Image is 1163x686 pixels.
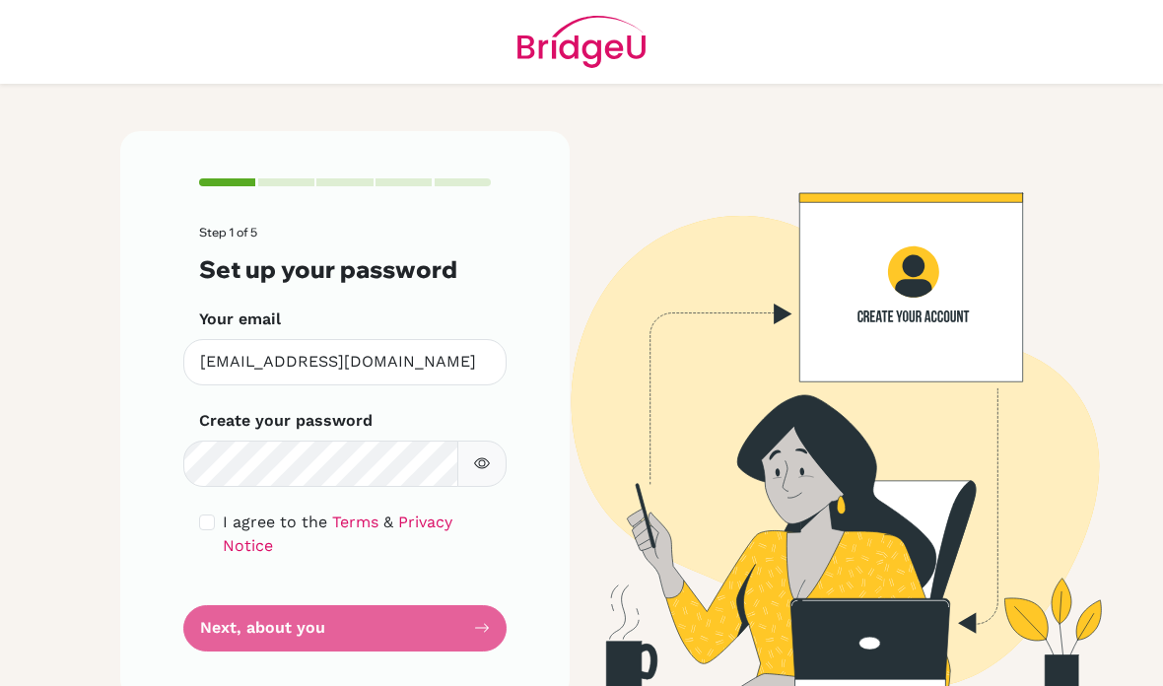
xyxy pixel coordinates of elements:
label: Create your password [199,409,373,433]
span: Step 1 of 5 [199,225,257,240]
a: Privacy Notice [223,513,452,555]
a: Terms [332,513,378,531]
span: I agree to the [223,513,327,531]
h3: Set up your password [199,255,491,284]
span: & [383,513,393,531]
input: Insert your email* [183,339,507,385]
label: Your email [199,308,281,331]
